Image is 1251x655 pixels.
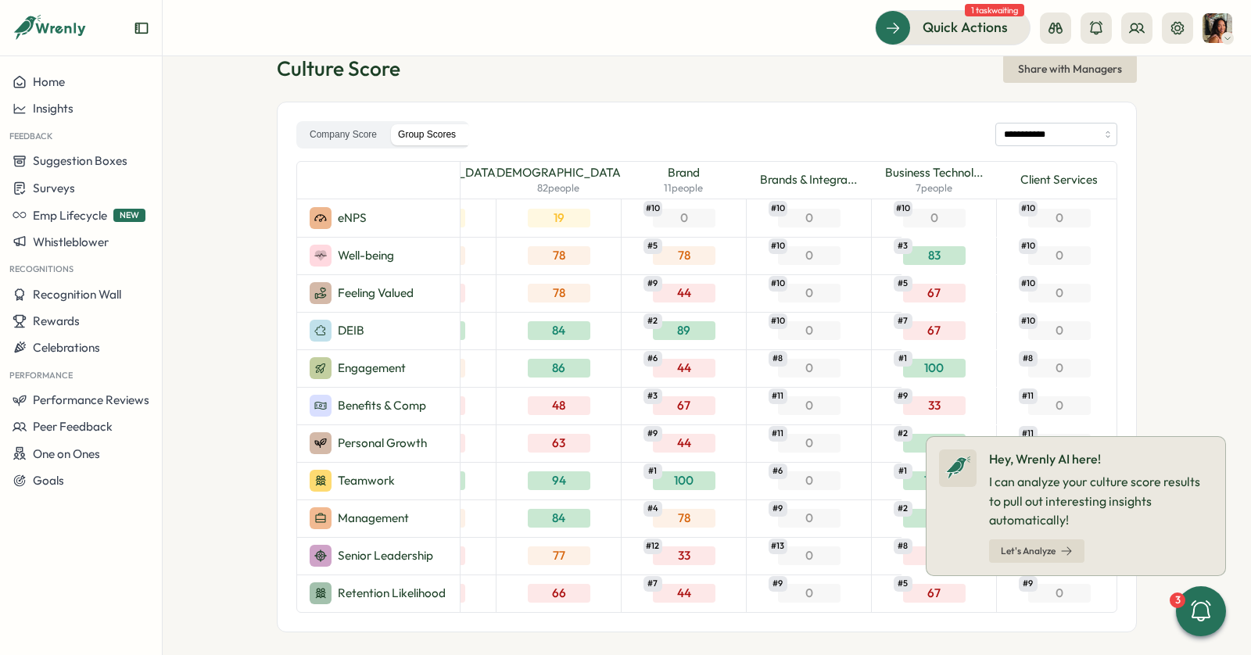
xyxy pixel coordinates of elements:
span: # 9 [643,276,662,292]
button: Expand sidebar [134,20,149,36]
span: Let's Analyze [1001,546,1056,556]
span: Recognition Wall [33,287,121,302]
span: Emp Lifecycle [33,208,107,223]
span: # 13 [769,539,787,554]
span: # 3 [894,238,912,254]
div: 78 [653,509,715,528]
div: 0 [778,359,841,378]
p: Personal Growth [338,435,427,452]
div: 0 [778,246,841,265]
span: Peer Feedback [33,419,113,434]
p: Hey, Wrenly AI here! [989,449,1213,469]
div: 78 [528,246,590,265]
div: 0 [1028,434,1091,453]
span: Quick Actions [923,17,1008,38]
span: # 9 [769,576,787,592]
span: Celebrations [33,340,100,355]
div: 0 [778,509,841,528]
div: 44 [653,284,715,302]
div: 19 [528,209,590,227]
div: 86 [528,359,590,378]
span: One on Ones [33,446,100,461]
div: 3 [1170,592,1185,608]
p: DEIB [338,322,364,339]
div: 84 [528,509,590,528]
div: 67 [653,396,715,415]
div: 44 [653,584,715,603]
span: # 10 [1019,238,1038,254]
span: # 10 [769,313,787,329]
div: 67 [903,584,966,603]
span: # 2 [643,313,662,329]
span: 7 people [916,181,952,195]
span: Goals [33,473,64,488]
p: Management [338,510,409,527]
div: 33 [653,546,715,565]
span: # 10 [1019,313,1038,329]
span: # 8 [894,539,912,554]
div: 0 [1028,209,1091,227]
span: 82 people [537,181,579,195]
span: Brands & Integra... [760,171,857,188]
span: # 9 [1019,576,1038,592]
div: 0 [1028,284,1091,302]
p: Retention Likelihood [338,585,446,602]
div: 48 [528,396,590,415]
div: 0 [778,284,841,302]
div: 84 [528,321,590,340]
span: Whistleblower [33,234,109,249]
label: Group Scores [388,124,466,145]
span: # 6 [769,464,787,479]
div: 0 [1028,584,1091,603]
p: I can analyze your culture score results to pull out interesting insights automatically! [989,472,1213,530]
span: Brand [668,164,700,181]
p: Feeling Valued [338,285,414,302]
div: 0 [778,434,841,453]
span: Insights [33,101,73,116]
span: # 12 [643,539,662,554]
p: Engagement [338,360,406,377]
div: 0 [778,321,841,340]
span: [DEMOGRAPHIC_DATA] [493,164,625,181]
div: 0 [1028,246,1091,265]
span: # 5 [643,238,662,254]
div: 44 [653,434,715,453]
span: # 10 [769,201,787,217]
div: 0 [903,209,966,227]
button: 3 [1176,586,1226,636]
div: 83 [903,246,966,265]
div: 67 [903,321,966,340]
span: # 9 [643,426,662,442]
button: Share with Managers [1003,55,1137,83]
div: 83 [903,509,966,528]
div: 100 [903,471,966,490]
span: Suggestion Boxes [33,153,127,168]
span: # 10 [1019,276,1038,292]
button: Quick Actions [875,10,1031,45]
span: # 11 [1019,388,1038,404]
span: # 2 [894,426,912,442]
div: 66 [528,584,590,603]
span: # 1 [894,464,912,479]
span: # 6 [643,351,662,367]
div: 100 [653,471,715,490]
img: Viveca Riley [1203,13,1232,43]
span: 11 people [664,181,703,195]
div: 78 [653,246,715,265]
div: 67 [903,284,966,302]
span: # 9 [769,501,787,517]
div: 0 [1028,359,1091,378]
div: 33 [903,396,966,415]
div: 0 [778,546,841,565]
span: Business Technol... [885,164,983,181]
div: 0 [1028,321,1091,340]
p: eNPS [338,209,367,227]
span: # 11 [1019,426,1038,442]
div: 78 [528,284,590,302]
span: # 8 [1019,351,1038,367]
span: Surveys [33,181,75,195]
span: Rewards [33,313,80,328]
span: # 4 [643,501,662,517]
p: Well-being [338,247,394,264]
